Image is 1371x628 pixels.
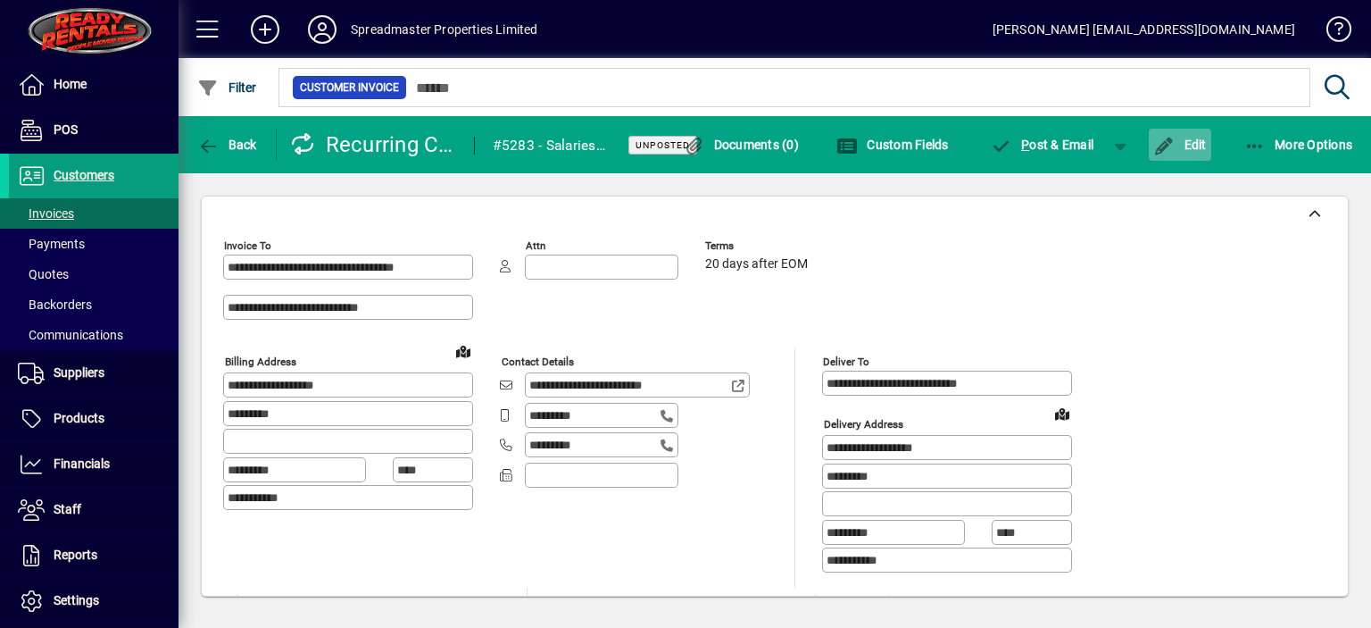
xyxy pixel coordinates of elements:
[54,122,78,137] span: POS
[294,13,351,46] button: Profile
[18,237,85,251] span: Payments
[9,488,179,532] a: Staff
[796,594,924,607] mat-label: # of occurrences after this
[54,168,114,182] span: Customers
[993,15,1295,44] div: [PERSON_NAME] [EMAIL_ADDRESS][DOMAIN_NAME]
[1149,129,1211,161] button: Edit
[526,239,545,252] mat-label: Attn
[705,257,808,272] span: 20 days after EOM
[193,71,262,104] button: Filter
[678,129,803,161] button: Documents (0)
[54,365,104,380] span: Suppliers
[836,138,949,152] span: Custom Fields
[1048,399,1076,428] a: View on map
[9,320,179,350] a: Communications
[9,579,179,624] a: Settings
[224,239,271,252] mat-label: Invoice To
[9,533,179,578] a: Reports
[18,267,69,281] span: Quotes
[1240,129,1358,161] button: More Options
[9,397,179,441] a: Products
[224,594,273,607] mat-label: Deliver via
[1153,138,1207,152] span: Edit
[555,594,614,607] mat-label: Recurs every
[9,259,179,289] a: Quotes
[9,442,179,487] a: Financials
[1313,4,1349,62] a: Knowledge Base
[54,593,99,607] span: Settings
[982,129,1103,161] button: Post & Email
[54,77,87,91] span: Home
[54,411,104,425] span: Products
[54,456,110,471] span: Financials
[9,108,179,153] a: POS
[493,131,607,160] div: #5283 - Salaries from [DATE] to [DATE]
[1244,138,1353,152] span: More Options
[9,198,179,229] a: Invoices
[991,138,1094,152] span: ost & Email
[705,240,812,252] span: Terms
[18,206,74,221] span: Invoices
[54,548,97,562] span: Reports
[197,80,257,95] span: Filter
[9,289,179,320] a: Backorders
[193,129,262,161] button: Back
[300,79,399,96] span: Customer Invoice
[351,15,537,44] div: Spreadmaster Properties Limited
[683,138,799,152] span: Documents (0)
[636,139,690,151] span: Unposted
[1021,138,1029,152] span: P
[9,351,179,396] a: Suppliers
[823,356,869,368] mat-label: Deliver To
[290,130,456,159] div: Recurring Customer Invoice
[197,138,257,152] span: Back
[237,13,294,46] button: Add
[18,297,92,312] span: Backorders
[18,328,123,342] span: Communications
[449,337,478,365] a: View on map
[54,502,81,516] span: Staff
[9,63,179,107] a: Home
[9,229,179,259] a: Payments
[179,129,277,161] app-page-header-button: Back
[832,129,953,161] button: Custom Fields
